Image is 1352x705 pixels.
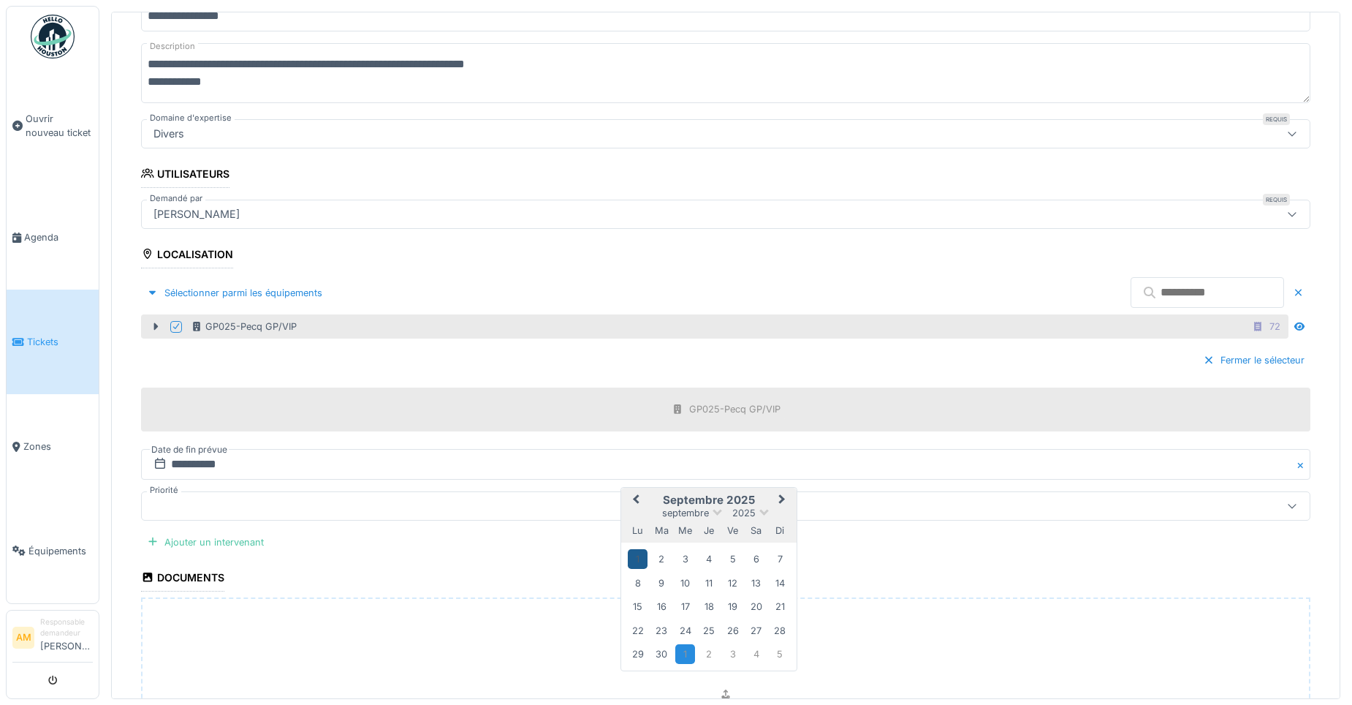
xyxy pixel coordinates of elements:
div: [PERSON_NAME] [148,206,246,222]
div: Utilisateurs [141,163,229,188]
div: 72 [1269,320,1280,333]
div: Choose lundi 22 septembre 2025 [628,621,647,641]
li: AM [12,627,34,649]
div: Choose mardi 23 septembre 2025 [652,621,672,641]
div: Choose mercredi 10 septembre 2025 [675,573,695,593]
div: Choose vendredi 26 septembre 2025 [723,621,743,641]
div: Choose mardi 9 septembre 2025 [652,573,672,593]
button: Next Month [772,489,795,513]
label: Priorité [147,484,181,497]
a: AM Responsable demandeur[PERSON_NAME] [12,617,93,663]
div: Choose dimanche 5 octobre 2025 [770,644,790,664]
div: Choose dimanche 14 septembre 2025 [770,573,790,593]
div: Requis [1263,194,1290,206]
div: Sélectionner parmi les équipements [141,283,328,303]
div: Requis [1263,113,1290,125]
img: Badge_color-CXgf-gQk.svg [31,15,75,59]
div: vendredi [723,521,743,540]
div: Choose jeudi 4 septembre 2025 [699,549,718,569]
div: Choose mercredi 1 octobre 2025 [675,644,695,664]
div: Choose samedi 6 septembre 2025 [746,549,766,569]
div: Month septembre, 2025 [626,548,791,666]
div: Choose vendredi 12 septembre 2025 [723,573,743,593]
div: Divers [148,126,190,142]
span: septembre [662,508,709,519]
div: Choose lundi 15 septembre 2025 [628,597,647,617]
div: Choose mardi 2 septembre 2025 [652,549,672,569]
li: [PERSON_NAME] [40,617,93,659]
div: mercredi [675,521,695,540]
div: Choose lundi 29 septembre 2025 [628,644,647,664]
span: Zones [23,440,93,453]
span: Agenda [24,230,93,244]
div: Choose lundi 8 septembre 2025 [628,573,647,593]
div: Choose mardi 16 septembre 2025 [652,597,672,617]
div: dimanche [770,521,790,540]
div: Choose mercredi 24 septembre 2025 [675,621,695,641]
label: Domaine d'expertise [147,112,235,124]
label: Description [147,37,198,56]
div: Choose jeudi 2 octobre 2025 [699,644,718,664]
a: Zones [7,394,99,499]
div: Fermer le sélecteur [1197,350,1310,370]
div: Localisation [141,244,233,268]
div: jeudi [699,521,718,540]
div: Choose dimanche 7 septembre 2025 [770,549,790,569]
button: Close [1294,449,1310,480]
button: Previous Month [623,489,646,513]
div: Choose mercredi 3 septembre 2025 [675,549,695,569]
div: Choose lundi 1 septembre 2025 [628,549,647,569]
div: Choose samedi 4 octobre 2025 [746,644,766,664]
div: GP025-Pecq GP/VIP [689,402,781,416]
div: Choose vendredi 19 septembre 2025 [723,597,743,617]
span: Ouvrir nouveau ticket [26,112,93,140]
label: Demandé par [147,192,205,205]
div: Choose vendredi 3 octobre 2025 [723,644,743,664]
div: Choose mardi 30 septembre 2025 [652,644,672,664]
div: GP025-Pecq GP/VIP [191,320,297,333]
div: Choose dimanche 21 septembre 2025 [770,597,790,617]
a: Agenda [7,185,99,290]
div: Choose jeudi 18 septembre 2025 [699,597,718,617]
div: Choose jeudi 25 septembre 2025 [699,621,718,641]
span: 2025 [732,508,756,519]
a: Tickets [7,290,99,394]
div: Choose samedi 13 septembre 2025 [746,573,766,593]
div: Choose jeudi 11 septembre 2025 [699,573,718,593]
span: Tickets [27,335,93,349]
div: Choose dimanche 28 septembre 2025 [770,621,790,641]
a: Équipements [7,499,99,603]
span: Équipements [29,544,93,558]
div: Choose mercredi 17 septembre 2025 [675,597,695,617]
div: mardi [652,521,672,540]
a: Ouvrir nouveau ticket [7,67,99,185]
div: lundi [628,521,647,540]
h2: septembre 2025 [621,494,797,507]
div: Responsable demandeur [40,617,93,639]
div: Choose samedi 20 septembre 2025 [746,597,766,617]
div: Ajouter un intervenant [141,532,270,552]
div: Documents [141,567,224,592]
div: Choose vendredi 5 septembre 2025 [723,549,743,569]
label: Date de fin prévue [150,442,229,458]
div: Choose samedi 27 septembre 2025 [746,621,766,641]
div: samedi [746,521,766,540]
